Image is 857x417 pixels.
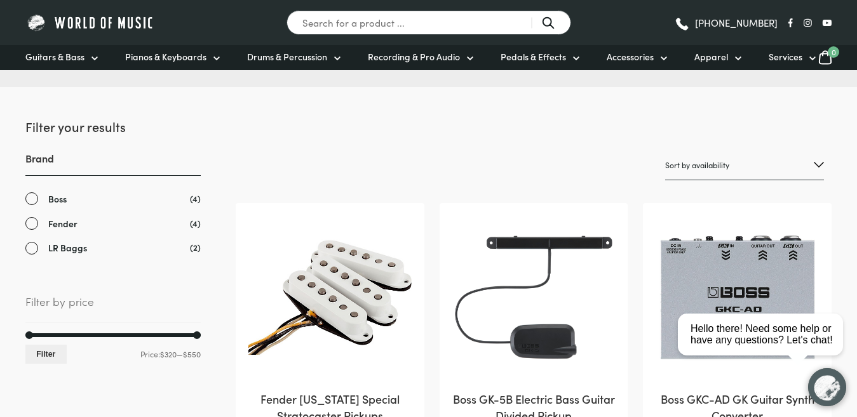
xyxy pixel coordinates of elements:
a: LR Baggs [25,241,201,255]
span: [PHONE_NUMBER] [695,18,778,27]
span: $550 [183,348,201,359]
span: Apparel [694,50,728,63]
input: Search for a product ... [287,10,571,35]
span: Accessories [607,50,654,63]
span: Pianos & Keyboards [125,50,206,63]
span: Boss [48,192,67,206]
h2: Filter your results [25,117,201,135]
img: Fender Texas Special Stratocaster Pickups [248,216,412,379]
span: (4) [190,192,201,205]
select: Shop order [665,150,824,180]
a: [PHONE_NUMBER] [674,13,778,32]
button: Filter [25,345,67,363]
a: Boss [25,192,201,206]
div: Brand [25,151,201,255]
span: Recording & Pro Audio [368,50,460,63]
span: Filter by price [25,293,201,322]
span: Services [769,50,802,63]
span: (2) [190,241,201,254]
span: (4) [190,216,201,230]
span: Guitars & Bass [25,50,84,63]
img: Boss GKC-AD GK Guitar Synth Converter Front [656,216,819,379]
span: LR Baggs [48,241,87,255]
span: Fender [48,216,78,231]
iframe: Chat with our support team [673,277,857,417]
span: $320 [160,348,177,359]
a: Fender [25,216,201,231]
img: Boss GK-5B Electric Bass Guitar Divided Pickup Front [452,216,616,379]
div: Price: — [25,345,201,363]
span: 0 [828,46,839,58]
img: World of Music [25,13,156,32]
h3: Brand [25,151,201,176]
span: Drums & Percussion [247,50,327,63]
span: Pedals & Effects [501,50,566,63]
